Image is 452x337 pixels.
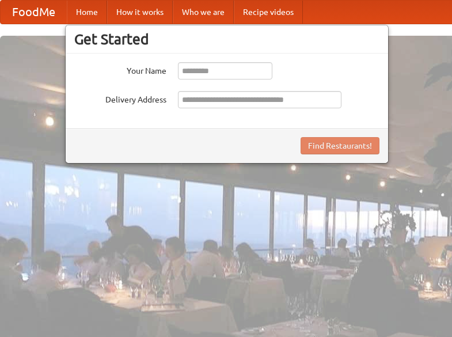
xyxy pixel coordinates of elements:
[74,31,379,48] h3: Get Started
[1,1,67,24] a: FoodMe
[67,1,107,24] a: Home
[301,137,379,154] button: Find Restaurants!
[74,91,166,105] label: Delivery Address
[74,62,166,77] label: Your Name
[173,1,234,24] a: Who we are
[107,1,173,24] a: How it works
[234,1,303,24] a: Recipe videos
